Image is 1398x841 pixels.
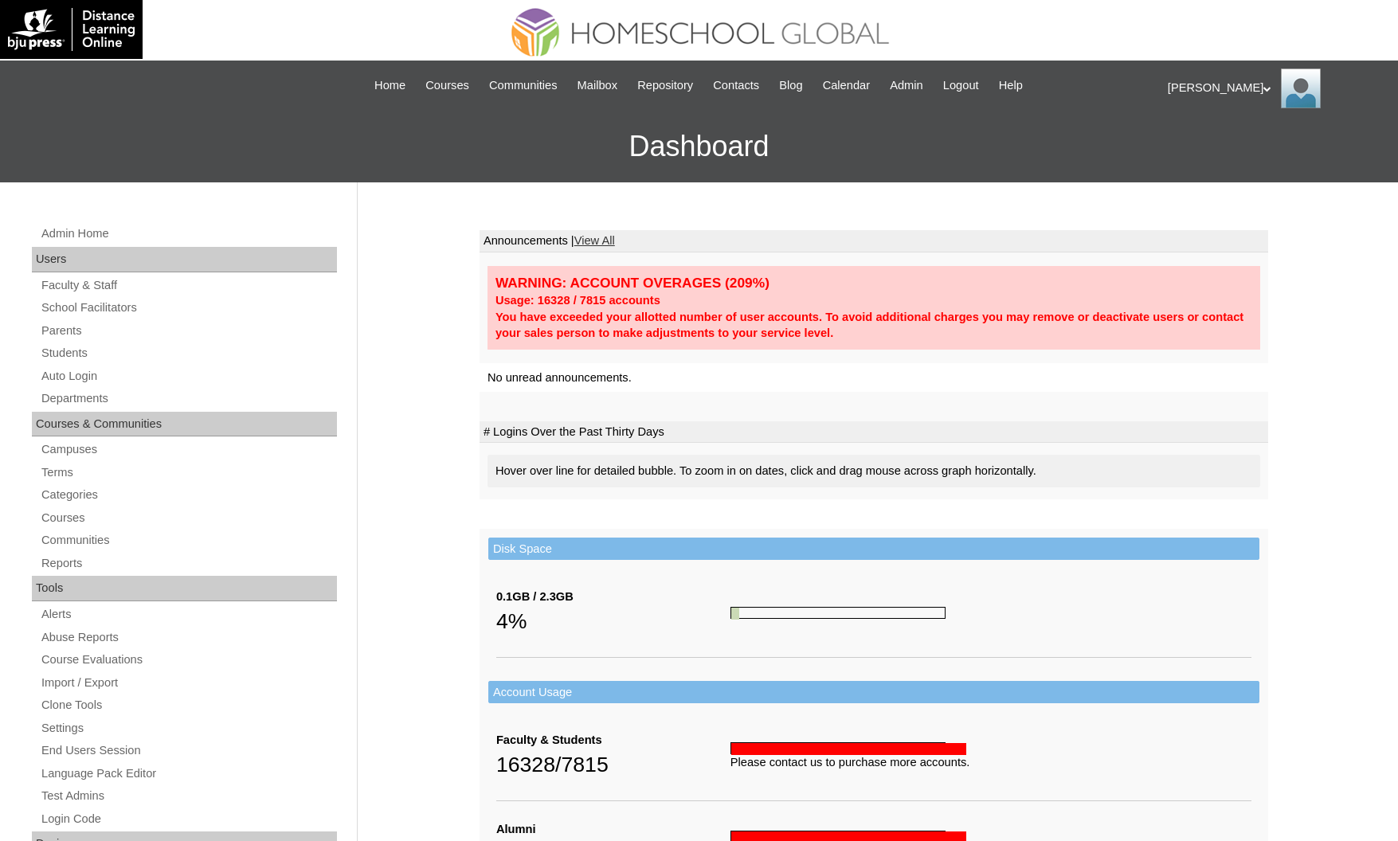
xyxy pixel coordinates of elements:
[935,76,987,95] a: Logout
[40,786,337,806] a: Test Admins
[1281,68,1321,108] img: Ariane Ebuen
[40,673,337,693] a: Import / Export
[578,76,618,95] span: Mailbox
[496,589,730,605] div: 0.1GB / 2.3GB
[480,421,1268,444] td: # Logins Over the Past Thirty Days
[943,76,979,95] span: Logout
[40,485,337,505] a: Categories
[823,76,870,95] span: Calendar
[882,76,931,95] a: Admin
[495,309,1252,342] div: You have exceeded your allotted number of user accounts. To avoid additional charges you may remo...
[40,366,337,386] a: Auto Login
[488,681,1259,704] td: Account Usage
[713,76,759,95] span: Contacts
[1168,68,1382,108] div: [PERSON_NAME]
[40,553,337,573] a: Reports
[40,628,337,647] a: Abuse Reports
[496,732,730,749] div: Faculty & Students
[425,76,469,95] span: Courses
[40,224,337,244] a: Admin Home
[40,718,337,738] a: Settings
[480,230,1268,252] td: Announcements |
[40,276,337,295] a: Faculty & Staff
[40,764,337,784] a: Language Pack Editor
[629,76,701,95] a: Repository
[374,76,405,95] span: Home
[495,294,660,307] strong: Usage: 16328 / 7815 accounts
[32,576,337,601] div: Tools
[890,76,923,95] span: Admin
[637,76,693,95] span: Repository
[480,363,1268,393] td: No unread announcements.
[40,463,337,483] a: Terms
[815,76,878,95] a: Calendar
[40,321,337,341] a: Parents
[488,455,1260,487] div: Hover over line for detailed bubble. To zoom in on dates, click and drag mouse across graph horiz...
[496,821,730,838] div: Alumni
[40,298,337,318] a: School Facilitators
[40,604,337,624] a: Alerts
[8,8,135,51] img: logo-white.png
[495,274,1252,292] div: WARNING: ACCOUNT OVERAGES (209%)
[40,530,337,550] a: Communities
[570,76,626,95] a: Mailbox
[366,76,413,95] a: Home
[40,741,337,761] a: End Users Session
[779,76,802,95] span: Blog
[40,508,337,528] a: Courses
[481,76,566,95] a: Communities
[40,343,337,363] a: Students
[489,76,558,95] span: Communities
[705,76,767,95] a: Contacts
[40,809,337,829] a: Login Code
[771,76,810,95] a: Blog
[999,76,1023,95] span: Help
[488,538,1259,561] td: Disk Space
[991,76,1031,95] a: Help
[730,754,1251,771] div: Please contact us to purchase more accounts.
[40,389,337,409] a: Departments
[32,247,337,272] div: Users
[8,111,1390,182] h3: Dashboard
[496,749,730,780] div: 16328/7815
[574,234,615,247] a: View All
[417,76,477,95] a: Courses
[40,695,337,715] a: Clone Tools
[40,650,337,670] a: Course Evaluations
[40,440,337,460] a: Campuses
[32,412,337,437] div: Courses & Communities
[496,605,730,637] div: 4%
